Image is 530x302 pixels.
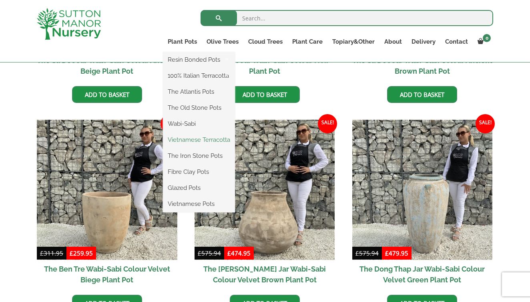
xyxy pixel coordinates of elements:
bdi: 479.95 [385,249,408,257]
a: Vietnamese Pots [163,198,235,210]
a: 0 [473,36,493,47]
input: Search... [201,10,493,26]
a: Contact [440,36,473,47]
a: Add to basket: “The Sa Dec Jar Wabi-Sabi Colour Ancient Brown Plant Pot” [387,86,457,103]
a: Sale! The [PERSON_NAME] Jar Wabi-Sabi Colour Velvet Brown Plant Pot [195,120,335,289]
span: £ [70,249,73,257]
span: Sale! [161,114,180,133]
h2: The [PERSON_NAME] Jar Wabi-Sabi Colour Velvet Brown Plant Pot [195,260,335,289]
a: Olive Trees [202,36,243,47]
h2: The Sa Dec Jar Wabi-Sabi Colour Noir Plant Pot [195,51,335,80]
a: 100% Italian Terracotta [163,70,235,82]
a: Plant Pots [163,36,202,47]
bdi: 259.95 [70,249,93,257]
bdi: 575.94 [198,249,221,257]
span: £ [385,249,389,257]
a: Topiary&Other [327,36,379,47]
a: Sale! The Ben Tre Wabi-Sabi Colour Velvet Biege Plant Pot [37,120,177,289]
span: Sale! [476,114,495,133]
a: About [379,36,407,47]
img: The Ben Tre Wabi-Sabi Colour Velvet Biege Plant Pot [37,120,177,260]
a: Glazed Pots [163,182,235,194]
a: Wabi-Sabi [163,118,235,130]
span: £ [355,249,359,257]
span: £ [198,249,201,257]
span: 0 [483,34,491,42]
a: Resin Bonded Pots [163,54,235,66]
span: £ [227,249,231,257]
a: Vietnamese Terracotta [163,134,235,146]
a: Plant Care [287,36,327,47]
bdi: 311.95 [40,249,63,257]
a: The Old Stone Pots [163,102,235,114]
a: Add to basket: “The Sa Dec Jar Wabi-Sabi Colour Ancient Beige Plant Pot” [72,86,142,103]
h2: The Ben Tre Wabi-Sabi Colour Velvet Biege Plant Pot [37,260,177,289]
img: The Binh Duong Jar Wabi-Sabi Colour Velvet Brown Plant Pot [195,120,335,260]
h2: The Dong Thap Jar Wabi-Sabi Colour Velvet Green Plant Pot [352,260,493,289]
a: The Atlantis Pots [163,86,235,98]
bdi: 575.94 [355,249,379,257]
bdi: 474.95 [227,249,251,257]
a: Sale! The Dong Thap Jar Wabi-Sabi Colour Velvet Green Plant Pot [352,120,493,289]
a: The Iron Stone Pots [163,150,235,162]
h2: The Sa Dec Jar Wabi-Sabi Colour Ancient Beige Plant Pot [37,51,177,80]
a: Cloud Trees [243,36,287,47]
h2: The Sa Dec Jar Wabi-Sabi Colour Ancient Brown Plant Pot [352,51,493,80]
span: Sale! [318,114,337,133]
a: Fibre Clay Pots [163,166,235,178]
img: logo [37,8,101,40]
a: Add to basket: “The Sa Dec Jar Wabi-Sabi Colour Noir Plant Pot” [230,86,300,103]
img: The Dong Thap Jar Wabi-Sabi Colour Velvet Green Plant Pot [352,120,493,260]
span: £ [40,249,44,257]
a: Delivery [407,36,440,47]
